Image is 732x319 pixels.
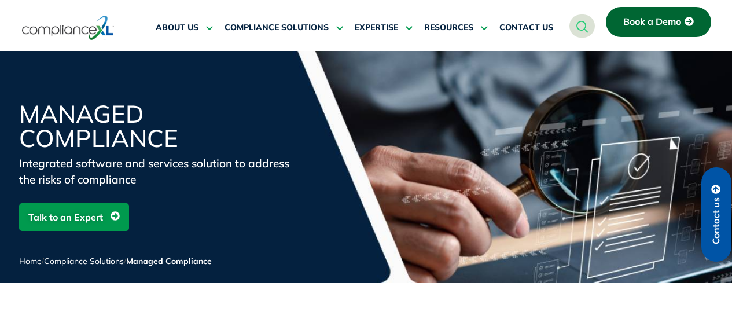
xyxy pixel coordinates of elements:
img: logo-one.svg [22,14,114,41]
a: ABOUT US [156,14,213,42]
span: / / [19,256,212,266]
span: EXPERTISE [355,23,398,33]
a: navsearch-button [569,14,595,38]
span: Talk to an Expert [28,206,103,228]
span: CONTACT US [499,23,553,33]
span: RESOURCES [424,23,473,33]
a: EXPERTISE [355,14,413,42]
span: ABOUT US [156,23,198,33]
span: COMPLIANCE SOLUTIONS [225,23,329,33]
a: Talk to an Expert [19,203,129,231]
a: Home [19,256,42,266]
a: RESOURCES [424,14,488,42]
a: Contact us [701,167,731,262]
span: Book a Demo [623,17,681,27]
div: Integrated software and services solution to address the risks of compliance [19,155,297,188]
span: Managed Compliance [126,256,212,266]
span: Contact us [711,197,722,244]
a: Compliance Solutions [44,256,124,266]
h1: Managed Compliance [19,102,297,151]
a: CONTACT US [499,14,553,42]
a: COMPLIANCE SOLUTIONS [225,14,343,42]
a: Book a Demo [606,7,711,37]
